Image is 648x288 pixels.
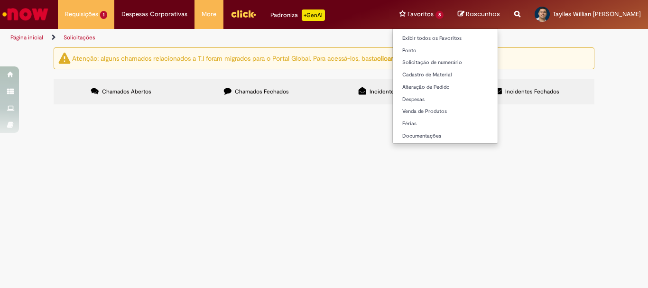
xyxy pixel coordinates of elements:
span: Chamados Abertos [102,88,151,95]
ul: Favoritos [392,28,498,144]
span: Requisições [65,9,98,19]
span: Favoritos [407,9,434,19]
p: +GenAi [302,9,325,21]
a: Rascunhos [458,10,500,19]
span: Rascunhos [466,9,500,19]
span: Incidentes em aberto [370,88,425,95]
ul: Trilhas de página [7,29,425,46]
span: 8 [435,11,444,19]
a: Exibir todos os Favoritos [393,33,498,44]
a: Ponto [393,46,498,56]
ng-bind-html: Atenção: alguns chamados relacionados a T.I foram migrados para o Portal Global. Para acessá-los,... [72,54,409,62]
span: Incidentes Fechados [505,88,559,95]
a: Despesas [393,94,498,105]
a: Página inicial [10,34,43,41]
span: 1 [100,11,107,19]
a: Venda de Produtos [393,106,498,117]
a: clicar aqui. [377,54,409,62]
a: Alteração de Pedido [393,82,498,93]
span: Despesas Corporativas [121,9,187,19]
span: Chamados Fechados [235,88,289,95]
a: Cadastro de Material [393,70,498,80]
img: ServiceNow [1,5,50,24]
a: Documentações [393,131,498,141]
span: Taylles Willian [PERSON_NAME] [553,10,641,18]
img: click_logo_yellow_360x200.png [231,7,256,21]
a: Solicitação de numerário [393,57,498,68]
a: Férias [393,119,498,129]
div: Padroniza [270,9,325,21]
span: More [202,9,216,19]
a: Solicitações [64,34,95,41]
